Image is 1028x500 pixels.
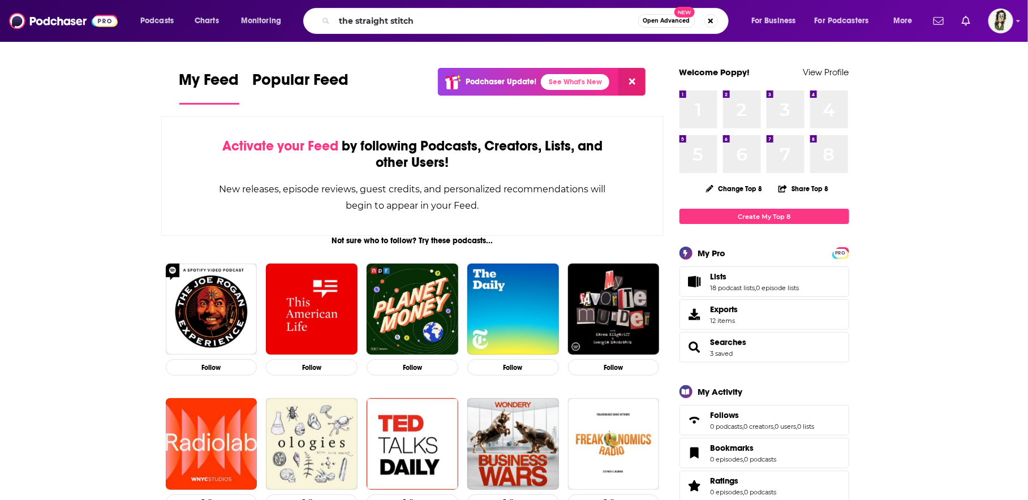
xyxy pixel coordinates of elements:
img: Planet Money [367,264,458,355]
div: My Activity [698,386,743,397]
a: 0 podcasts [711,423,743,430]
a: 0 episodes [711,488,743,496]
span: , [743,455,745,463]
img: The Daily [467,264,559,355]
img: The Joe Rogan Experience [166,264,257,355]
span: Popular Feed [253,70,349,96]
button: open menu [807,12,885,30]
span: More [893,13,913,29]
span: , [774,423,775,430]
div: My Pro [698,248,726,258]
span: Charts [195,13,219,29]
a: Follows [683,412,706,428]
span: Open Advanced [643,18,690,24]
span: Follows [711,410,739,420]
a: 0 episode lists [756,284,799,292]
input: Search podcasts, credits, & more... [334,12,638,30]
a: Lists [683,274,706,290]
p: Podchaser Update! [466,77,536,87]
div: Search podcasts, credits, & more... [314,8,739,34]
a: Show notifications dropdown [929,11,948,31]
img: This American Life [266,264,358,355]
a: Searches [683,339,706,355]
button: open menu [233,12,296,30]
img: Ologies with Alie Ward [266,398,358,490]
a: 0 users [775,423,797,430]
a: Searches [711,337,747,347]
button: Open AdvancedNew [638,14,695,28]
a: Ratings [711,476,777,486]
a: 0 episodes [711,455,743,463]
span: Lists [679,266,849,297]
a: Lists [711,271,799,282]
span: Monitoring [241,13,281,29]
img: My Favorite Murder with Karen Kilgariff and Georgia Hardstark [568,264,660,355]
div: Not sure who to follow? Try these podcasts... [161,236,664,245]
span: Exports [683,307,706,322]
a: 18 podcast lists [711,284,755,292]
button: Change Top 8 [699,182,769,196]
img: TED Talks Daily [367,398,458,490]
button: open menu [885,12,927,30]
button: Share Top 8 [778,178,829,200]
a: Popular Feed [253,70,349,105]
a: Charts [187,12,226,30]
a: Ratings [683,478,706,494]
img: Podchaser - Follow, Share and Rate Podcasts [9,10,118,32]
img: Freakonomics Radio [568,398,660,490]
img: User Profile [988,8,1013,33]
img: Business Wars [467,398,559,490]
a: Welcome Poppy! [679,67,750,77]
span: Exports [711,304,738,314]
span: New [674,7,695,18]
span: Logged in as poppyhat [988,8,1013,33]
a: Exports [679,299,849,330]
span: Lists [711,271,727,282]
a: Radiolab [166,398,257,490]
button: Follow [367,359,458,376]
span: Bookmarks [711,443,754,453]
a: Bookmarks [711,443,777,453]
button: open menu [132,12,188,30]
a: PRO [834,248,848,257]
span: For Podcasters [815,13,869,29]
a: Show notifications dropdown [957,11,975,31]
button: Show profile menu [988,8,1013,33]
span: Searches [679,332,849,363]
div: New releases, episode reviews, guest credits, and personalized recommendations will begin to appe... [218,181,607,214]
div: by following Podcasts, Creators, Lists, and other Users! [218,138,607,171]
span: , [743,488,745,496]
span: Bookmarks [679,438,849,468]
span: , [797,423,798,430]
span: Ratings [711,476,739,486]
span: Follows [679,405,849,436]
button: Follow [166,359,257,376]
span: 12 items [711,317,738,325]
span: , [743,423,744,430]
span: Podcasts [140,13,174,29]
a: 0 lists [798,423,815,430]
button: Follow [467,359,559,376]
a: View Profile [803,67,849,77]
button: Follow [568,359,660,376]
a: My Feed [179,70,239,105]
a: 3 saved [711,350,733,357]
span: My Feed [179,70,239,96]
a: Bookmarks [683,445,706,461]
a: 0 podcasts [745,488,777,496]
span: PRO [834,249,848,257]
span: For Business [751,13,796,29]
a: 0 podcasts [745,455,777,463]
